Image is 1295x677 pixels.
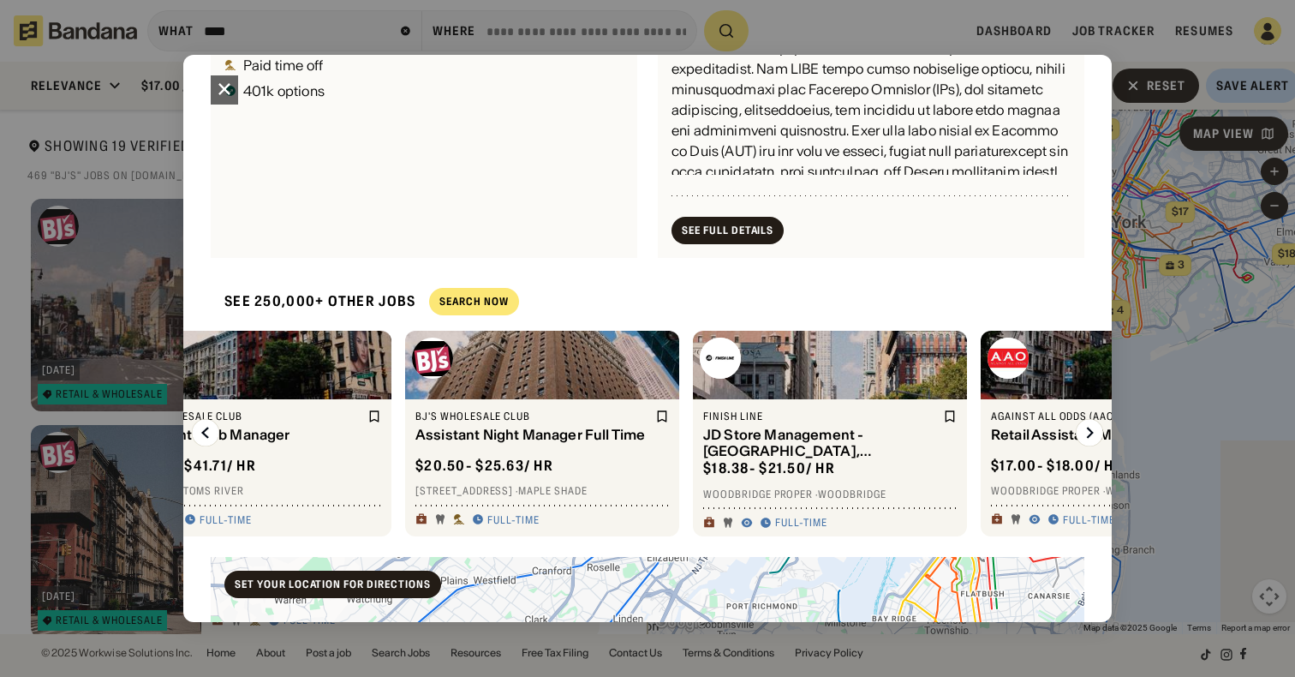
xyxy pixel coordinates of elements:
div: JD Store Management - [GEOGRAPHIC_DATA], [GEOGRAPHIC_DATA], [GEOGRAPHIC_DATA] [703,427,940,459]
div: [STREET_ADDRESS] · Maple Shade [415,484,669,498]
div: 401k options [243,84,325,98]
div: Full-time [200,513,252,527]
div: $ 17.00 - $18.00 / hr [991,457,1124,475]
div: Assistant Night Manager Full Time [415,427,652,443]
div: Full-time [487,513,540,527]
div: See Full Details [682,225,773,236]
img: Left Arrow [192,419,219,446]
img: Right Arrow [1076,419,1103,446]
div: 941 NJ-37 · Toms River [128,484,381,498]
div: BJ's Wholesale Club [415,410,652,423]
div: Full-time [775,516,827,530]
div: $ 33.41 - $41.71 / hr [128,457,256,475]
div: Full-time [1063,513,1115,527]
div: $ 18.38 - $21.50 / hr [703,459,835,477]
div: Set your location for directions [235,579,431,590]
img: Finish Line logo [700,338,741,379]
div: $ 20.50 - $25.63 / hr [415,457,553,475]
div: Retail Assistant Manager [991,427,1227,443]
img: BJ's Wholesale Club logo [412,338,453,379]
div: BJ's Wholesale Club [128,410,364,423]
div: Woodbridge Proper · Woodbridge [991,484,1244,498]
div: Assistant Club Manager [128,427,364,443]
div: Search Now [439,297,509,307]
div: See 250,000+ other jobs [211,279,415,324]
div: Paid time off [243,58,323,72]
div: Woodbridge Proper · Woodbridge [703,488,957,501]
img: Against All Odds (AAO) logo [988,338,1029,379]
div: Against All Odds (AAO) [991,410,1227,423]
div: Finish Line [703,410,940,423]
